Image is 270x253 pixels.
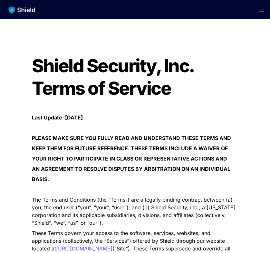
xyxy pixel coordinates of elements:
strong: YOUR RIGHT TO PARTICIPATE IN CLASS OR REPRESENTATIVE ACTIONS AND [32,155,227,162]
strong: KEEP THEM FOR FUTURE REFERENCE. THESE TERMS INCLUDE A WAIVER OF [32,145,228,152]
img: website logo [5,3,39,17]
a: [URL][DOMAIN_NAME] [56,245,112,252]
span: Shield Security, Inc. Terms of Service [32,55,197,99]
span: The Terms and Conditions (the “Terms”) are a legally binding contract between (a) you, the end us... [32,196,237,226]
span: These Terms govern your access to the software, services, websites, and applications (collectivel... [32,230,227,252]
strong: PLEASE MAKE SURE YOU FULLY READ AND UNDERSTAND THESE TERMS AND [32,135,231,141]
strong: Last Update: [DATE] [32,114,83,121]
strong: BASIS. [32,176,49,182]
strong: AN AGREEMENT TO RESOLVE DISPUTES BY ARBITRATION ON AN INDIVIDUAL [32,166,230,172]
